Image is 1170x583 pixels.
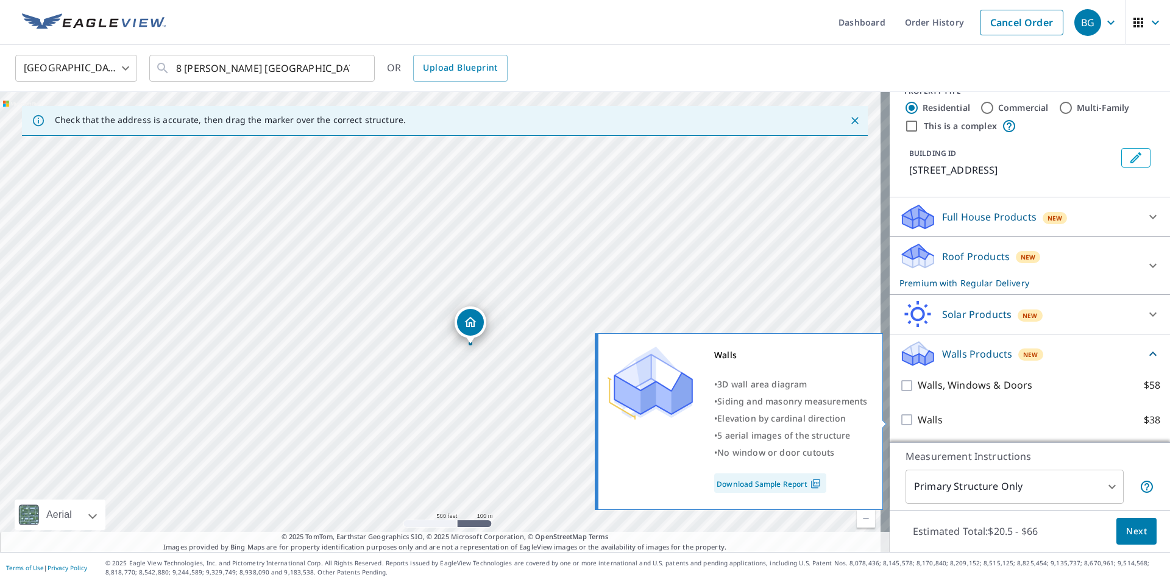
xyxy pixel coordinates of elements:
div: Aerial [15,500,105,530]
button: Next [1116,518,1157,545]
p: $38 [1144,412,1160,428]
span: Elevation by cardinal direction [717,412,846,424]
a: Privacy Policy [48,564,87,572]
span: © 2025 TomTom, Earthstar Geographics SIO, © 2025 Microsoft Corporation, © [282,532,609,542]
a: Download Sample Report [714,473,826,493]
p: BUILDING ID [909,148,956,158]
img: Premium [608,347,693,420]
div: • [714,376,867,393]
span: Your report will include only the primary structure on the property. For example, a detached gara... [1140,479,1154,494]
input: Search by address or latitude-longitude [176,51,350,85]
div: OR [387,55,508,82]
span: New [1048,213,1063,223]
p: Walls [918,412,943,428]
p: | [6,564,87,571]
button: Close [847,113,863,129]
span: 3D wall area diagram [717,378,807,390]
a: Cancel Order [980,10,1063,35]
p: Full House Products [942,210,1037,224]
div: • [714,410,867,427]
label: Residential [923,102,970,114]
span: Upload Blueprint [423,60,497,76]
div: • [714,393,867,410]
div: Roof ProductsNewPremium with Regular Delivery [899,242,1160,289]
p: Check that the address is accurate, then drag the marker over the correct structure. [55,115,406,125]
p: Measurement Instructions [906,449,1154,464]
label: Commercial [998,102,1049,114]
div: Full House ProductsNew [899,202,1160,231]
p: Estimated Total: $20.5 - $66 [903,518,1048,545]
span: Next [1126,524,1147,539]
a: Terms of Use [6,564,44,572]
span: 5 aerial images of the structure [717,429,850,441]
p: $58 [1144,378,1160,393]
span: New [1023,350,1038,359]
p: Premium with Regular Delivery [899,277,1138,289]
span: Siding and masonry measurements [717,395,867,407]
p: Walls, Windows & Doors [918,378,1032,393]
label: Multi-Family [1077,102,1130,114]
span: No window or door cutouts [717,447,834,458]
img: Pdf Icon [807,478,824,489]
div: [GEOGRAPHIC_DATA] [15,51,137,85]
span: New [1023,311,1038,320]
label: This is a complex [924,120,997,132]
p: Solar Products [942,307,1012,322]
div: Dropped pin, building 1, Residential property, 8 Rutgers Rd Andover, MA 01810 [455,306,486,344]
button: Edit building 1 [1121,148,1150,168]
p: Roof Products [942,249,1010,264]
div: • [714,444,867,461]
span: New [1021,252,1036,262]
div: Aerial [43,500,76,530]
div: BG [1074,9,1101,36]
p: © 2025 Eagle View Technologies, Inc. and Pictometry International Corp. All Rights Reserved. Repo... [105,559,1164,577]
p: Walls Products [942,347,1012,361]
div: Solar ProductsNew [899,300,1160,329]
div: Walls ProductsNew [899,339,1160,368]
a: Terms [589,532,609,541]
div: Walls [714,347,867,364]
img: EV Logo [22,13,166,32]
a: OpenStreetMap [535,532,586,541]
div: • [714,427,867,444]
a: Upload Blueprint [413,55,507,82]
p: [STREET_ADDRESS] [909,163,1116,177]
a: Current Level 16, Zoom Out [857,509,875,528]
div: Primary Structure Only [906,470,1124,504]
